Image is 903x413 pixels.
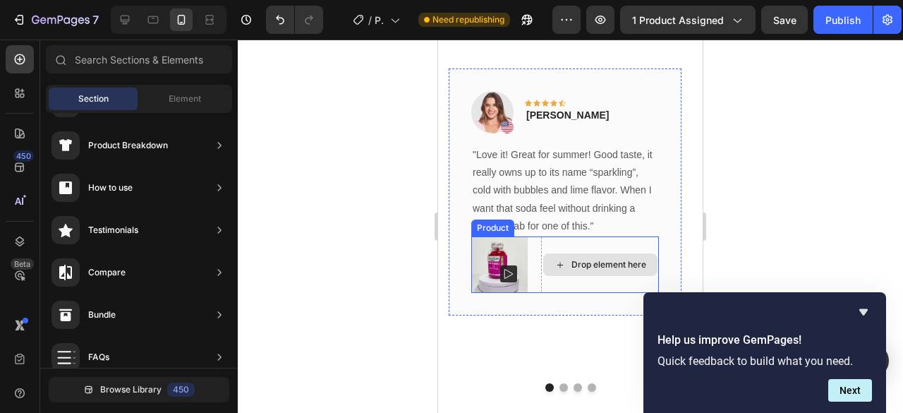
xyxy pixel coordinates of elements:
div: Beta [11,258,34,270]
h2: Help us improve GemPages! [657,332,872,349]
div: Compare [88,265,126,280]
div: Help us improve GemPages! [657,304,872,402]
p: Quick feedback to build what you need. [657,354,872,368]
div: 450 [167,383,195,397]
div: Undo/Redo [266,6,323,34]
button: Save [761,6,808,34]
div: Testimonials [88,223,138,237]
div: Publish [825,13,861,28]
span: / [368,13,372,28]
button: Browse Library450 [49,377,229,402]
div: Bundle [88,308,116,322]
span: Browse Library [100,383,162,396]
button: 1 product assigned [620,6,756,34]
div: Product Breakdown [88,138,168,152]
span: Section [78,92,109,105]
button: Hide survey [855,304,872,321]
span: Product Page - [DATE] 12:16:11 [375,13,384,28]
p: 7 [92,11,99,28]
span: Element [169,92,201,105]
div: 450 [13,150,34,162]
button: 7 [6,6,105,34]
input: Search Sections & Elements [46,45,232,73]
div: FAQs [88,350,109,364]
span: Need republishing [432,13,504,26]
button: Publish [813,6,873,34]
button: Next question [828,379,872,402]
span: Save [773,14,796,26]
span: 1 product assigned [632,13,724,28]
iframe: Design area [438,40,703,413]
div: How to use [88,181,133,195]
